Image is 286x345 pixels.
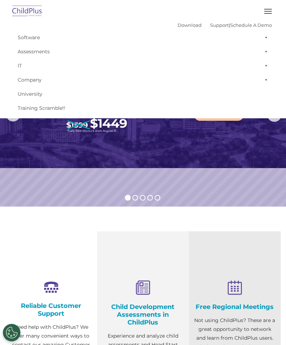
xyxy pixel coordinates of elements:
[102,303,184,326] h4: Child Development Assessments in ChildPlus
[14,44,272,59] a: Assessments
[3,324,20,341] button: Cookies Settings
[210,22,229,28] a: Support
[14,59,272,73] a: IT
[14,30,272,44] a: Software
[14,101,272,115] a: Training Scramble!!
[178,22,272,28] font: |
[14,73,272,87] a: Company
[14,87,272,101] a: University
[230,22,272,28] a: Schedule A Demo
[178,22,202,28] a: Download
[194,303,275,311] h4: Free Regional Meetings
[11,302,92,317] h4: Reliable Customer Support
[11,3,44,20] img: ChildPlus by Procare Solutions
